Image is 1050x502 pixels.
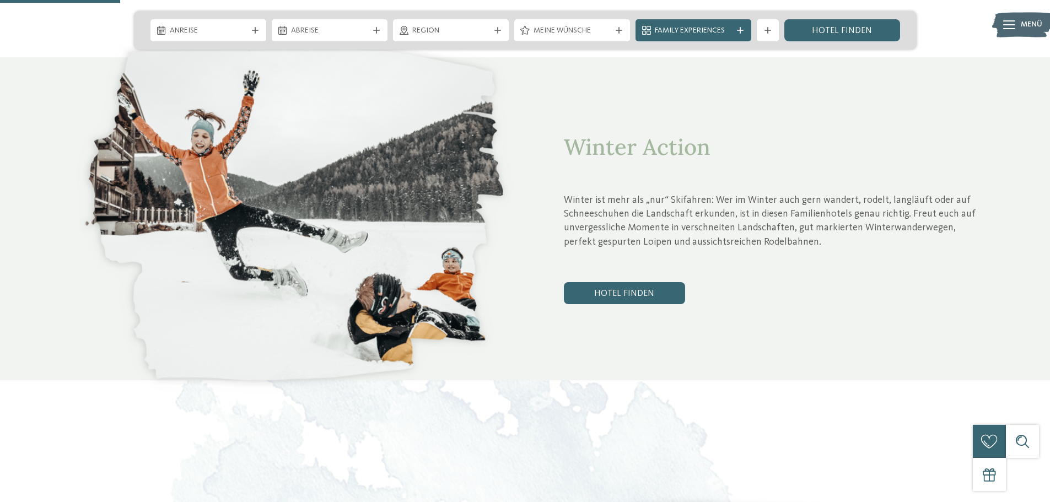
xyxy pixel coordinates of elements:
[170,25,247,36] span: Anreise
[655,25,732,36] span: Family Experiences
[564,282,685,304] a: Hotel finden
[564,133,710,161] span: Winter Action
[784,19,900,41] a: Hotel finden
[66,30,525,408] img: Welche Family Experiences wählt ihr?
[291,25,368,36] span: Abreise
[534,25,611,36] span: Meine Wünsche
[564,193,984,249] p: Winter ist mehr als „nur“ Skifahren: Wer im Winter auch gern wandert, rodelt, langläuft oder auf ...
[412,25,489,36] span: Region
